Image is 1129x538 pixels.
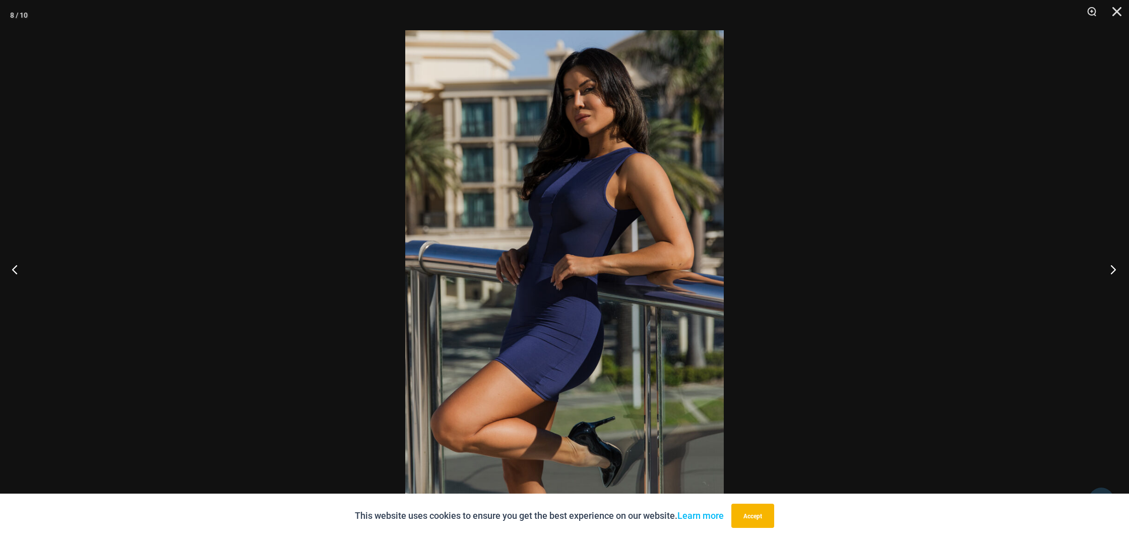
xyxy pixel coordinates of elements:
[677,510,724,521] a: Learn more
[731,504,774,528] button: Accept
[1091,244,1129,294] button: Next
[405,30,724,508] img: Desire Me Navy 5192 Dress 13
[355,508,724,523] p: This website uses cookies to ensure you get the best experience on our website.
[10,8,28,23] div: 8 / 10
